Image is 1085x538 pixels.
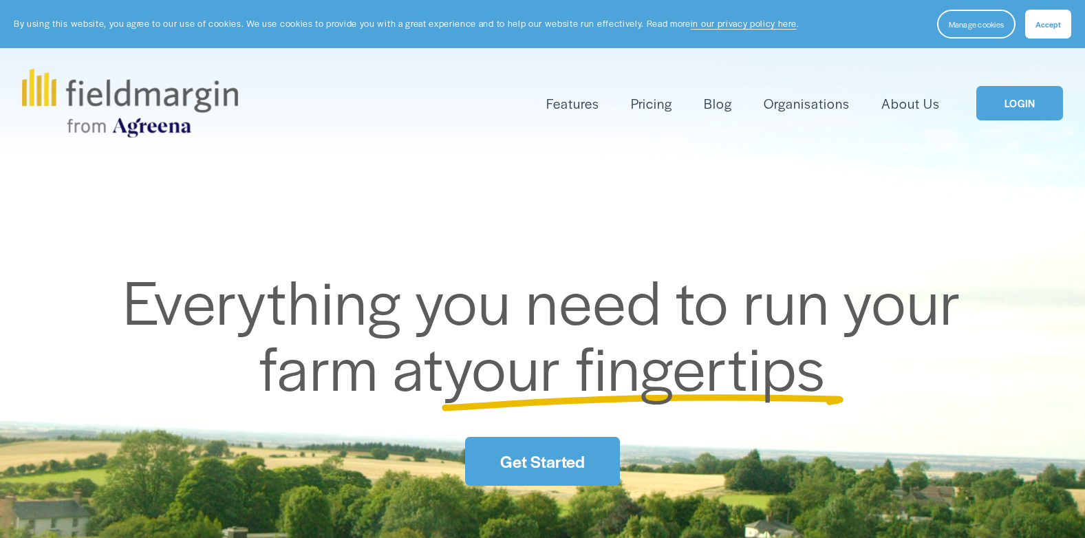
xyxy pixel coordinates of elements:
span: your fingertips [444,323,826,409]
a: in our privacy policy here [691,17,797,30]
button: Accept [1025,10,1071,39]
p: By using this website, you agree to our use of cookies. We use cookies to provide you with a grea... [14,17,799,30]
a: folder dropdown [546,92,599,115]
a: Blog [704,92,732,115]
a: Pricing [631,92,672,115]
button: Manage cookies [937,10,1016,39]
span: Accept [1035,19,1061,30]
img: fieldmargin.com [22,69,238,138]
span: Features [546,94,599,114]
a: Organisations [764,92,850,115]
span: Everything you need to run your farm at [123,257,976,409]
a: Get Started [465,437,619,486]
a: LOGIN [976,86,1063,121]
a: About Us [881,92,940,115]
span: Manage cookies [949,19,1004,30]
